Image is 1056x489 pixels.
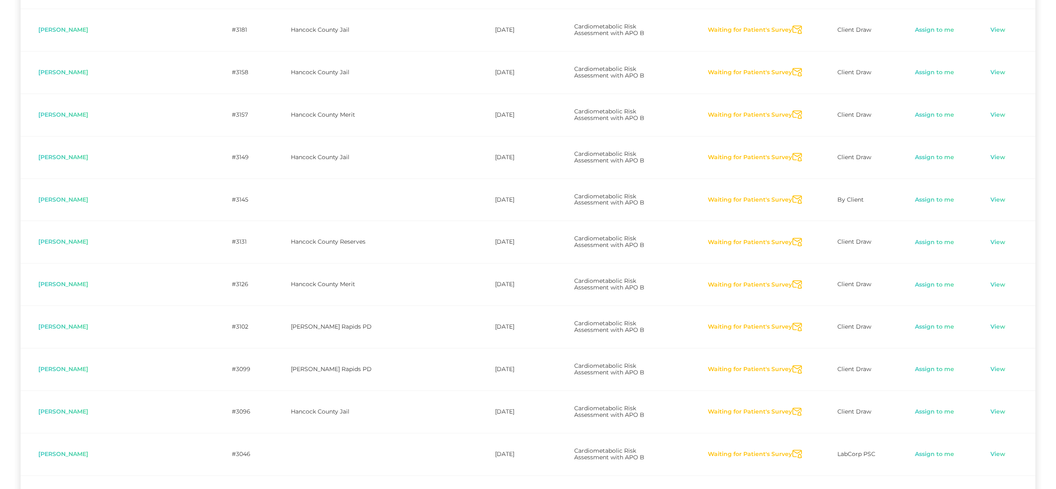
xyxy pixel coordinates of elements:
[990,68,1006,77] a: View
[574,404,644,418] span: Cardiometabolic Risk Assessment with APO B
[214,51,273,94] td: #3158
[990,26,1006,34] a: View
[707,281,792,289] button: Waiting for Patient's Survey
[792,280,802,289] svg: Send Notification
[214,9,273,51] td: #3181
[477,390,556,433] td: [DATE]
[214,221,273,263] td: #3131
[707,365,792,374] button: Waiting for Patient's Survey
[38,68,88,76] span: [PERSON_NAME]
[792,365,802,374] svg: Send Notification
[38,323,88,330] span: [PERSON_NAME]
[915,365,955,374] a: Assign to me
[990,153,1006,162] a: View
[707,450,792,458] button: Waiting for Patient's Survey
[837,280,871,288] span: Client Draw
[214,390,273,433] td: #3096
[38,280,88,288] span: [PERSON_NAME]
[837,408,871,415] span: Client Draw
[792,323,802,331] svg: Send Notification
[214,136,273,179] td: #3149
[214,433,273,475] td: #3046
[837,365,871,373] span: Client Draw
[477,179,556,221] td: [DATE]
[477,9,556,51] td: [DATE]
[792,450,802,458] svg: Send Notification
[38,238,88,245] span: [PERSON_NAME]
[837,111,871,118] span: Client Draw
[214,179,273,221] td: #3145
[574,362,644,376] span: Cardiometabolic Risk Assessment with APO B
[707,111,792,119] button: Waiting for Patient's Survey
[707,408,792,416] button: Waiting for Patient's Survey
[792,238,802,247] svg: Send Notification
[477,306,556,348] td: [DATE]
[915,111,955,119] a: Assign to me
[990,238,1006,247] a: View
[707,26,792,34] button: Waiting for Patient's Survey
[837,323,871,330] span: Client Draw
[915,450,955,458] a: Assign to me
[273,136,389,179] td: Hancock County Jail
[792,408,802,416] svg: Send Notification
[990,365,1006,374] a: View
[792,68,802,77] svg: Send Notification
[273,94,389,136] td: Hancock County Merit
[477,263,556,306] td: [DATE]
[792,153,802,162] svg: Send Notification
[915,196,955,204] a: Assign to me
[273,221,389,263] td: Hancock County Reserves
[707,68,792,77] button: Waiting for Patient's Survey
[273,51,389,94] td: Hancock County Jail
[477,94,556,136] td: [DATE]
[574,277,644,291] span: Cardiometabolic Risk Assessment with APO B
[38,365,88,373] span: [PERSON_NAME]
[574,447,644,461] span: Cardiometabolic Risk Assessment with APO B
[477,433,556,475] td: [DATE]
[273,348,389,390] td: [PERSON_NAME] Rapids PD
[707,323,792,331] button: Waiting for Patient's Survey
[574,65,644,79] span: Cardiometabolic Risk Assessment with APO B
[792,110,802,119] svg: Send Notification
[837,26,871,33] span: Client Draw
[273,263,389,306] td: Hancock County Merit
[574,320,644,334] span: Cardiometabolic Risk Assessment with APO B
[477,348,556,390] td: [DATE]
[574,193,644,207] span: Cardiometabolic Risk Assessment with APO B
[38,26,88,33] span: [PERSON_NAME]
[273,9,389,51] td: Hancock County Jail
[990,196,1006,204] a: View
[214,263,273,306] td: #3126
[707,196,792,204] button: Waiting for Patient's Survey
[707,153,792,162] button: Waiting for Patient's Survey
[915,323,955,331] a: Assign to me
[915,281,955,289] a: Assign to me
[990,408,1006,416] a: View
[273,306,389,348] td: [PERSON_NAME] Rapids PD
[574,235,644,249] span: Cardiometabolic Risk Assessment with APO B
[837,153,871,161] span: Client Draw
[38,408,88,415] span: [PERSON_NAME]
[990,323,1006,331] a: View
[837,68,871,76] span: Client Draw
[214,348,273,390] td: #3099
[792,195,802,204] svg: Send Notification
[915,408,955,416] a: Assign to me
[38,196,88,203] span: [PERSON_NAME]
[574,150,644,164] span: Cardiometabolic Risk Assessment with APO B
[990,111,1006,119] a: View
[477,51,556,94] td: [DATE]
[574,108,644,122] span: Cardiometabolic Risk Assessment with APO B
[915,26,955,34] a: Assign to me
[915,68,955,77] a: Assign to me
[38,111,88,118] span: [PERSON_NAME]
[477,136,556,179] td: [DATE]
[38,450,88,458] span: [PERSON_NAME]
[915,153,955,162] a: Assign to me
[837,238,871,245] span: Client Draw
[837,196,864,203] span: By Client
[273,390,389,433] td: Hancock County Jail
[707,238,792,247] button: Waiting for Patient's Survey
[837,450,875,458] span: LabCorp PSC
[574,23,644,37] span: Cardiometabolic Risk Assessment with APO B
